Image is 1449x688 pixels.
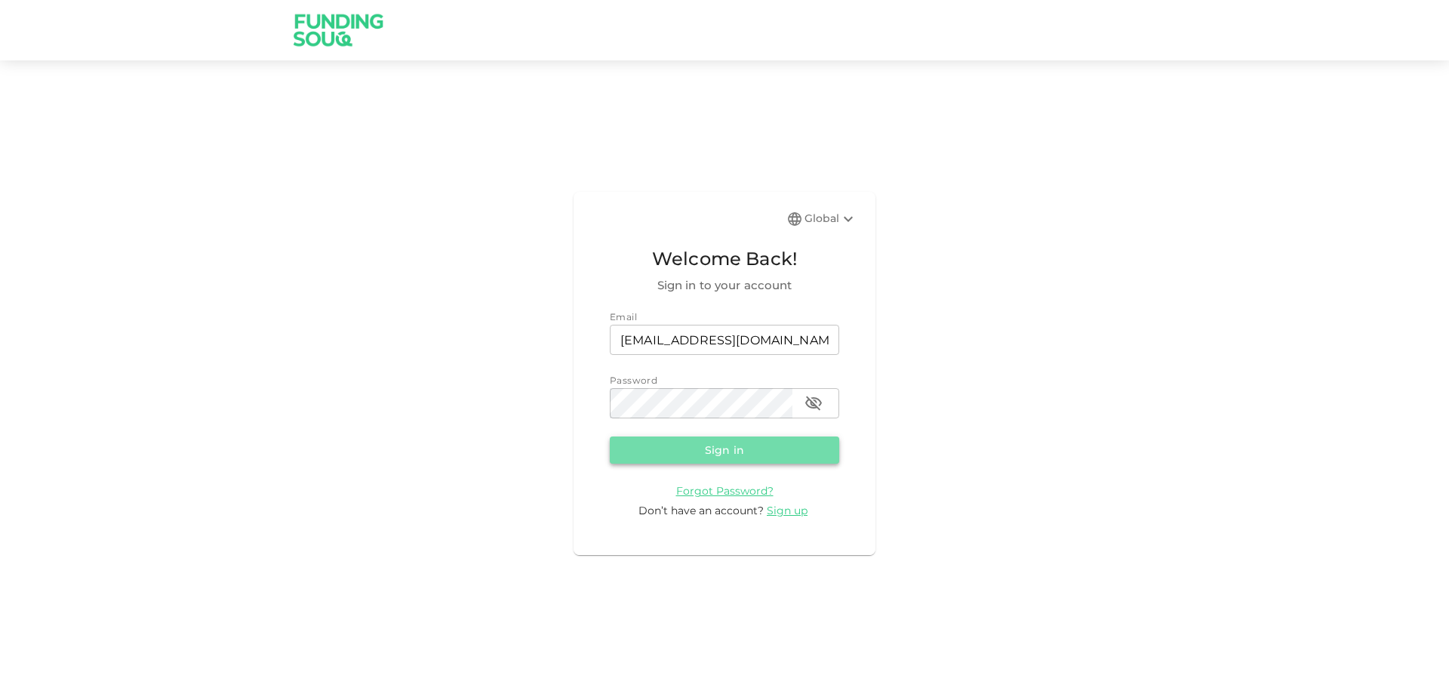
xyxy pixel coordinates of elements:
span: Welcome Back! [610,245,839,273]
button: Sign in [610,437,839,464]
span: Sign up [767,504,808,517]
span: Forgot Password? [676,484,774,498]
span: Password [610,375,657,386]
span: Don’t have an account? [638,504,764,517]
input: password [610,388,792,418]
input: email [610,325,839,355]
span: Sign in to your account [610,276,839,295]
a: Forgot Password? [676,483,774,498]
div: Global [804,210,857,228]
span: Email [610,311,637,322]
